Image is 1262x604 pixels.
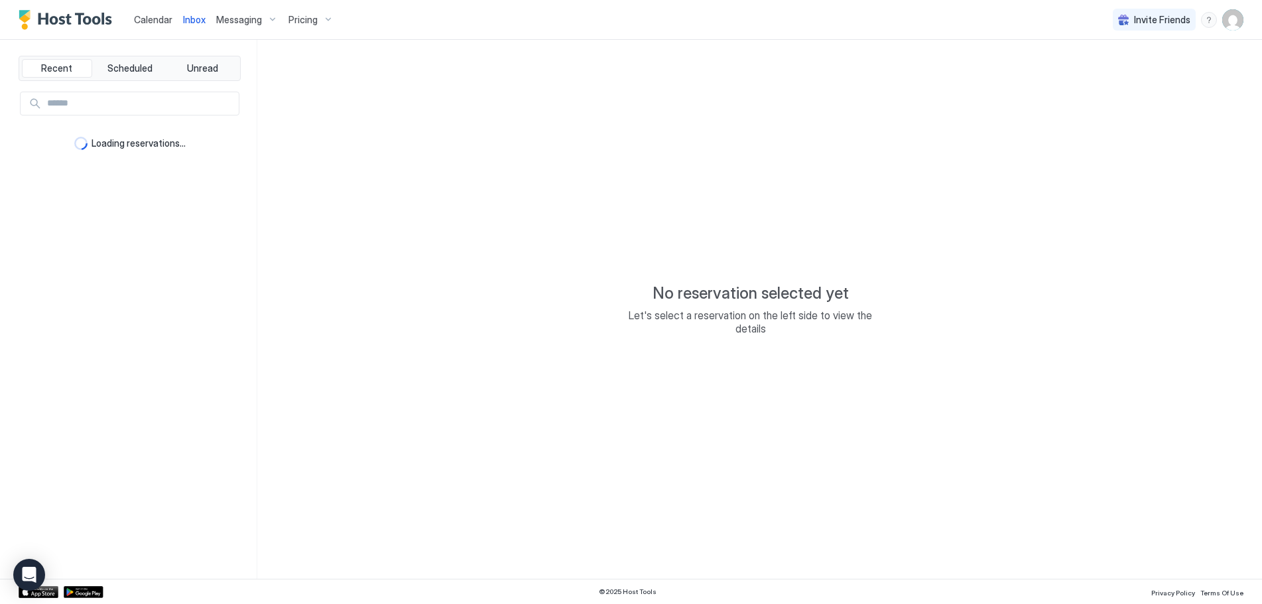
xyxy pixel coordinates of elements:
[134,13,172,27] a: Calendar
[653,283,849,303] span: No reservation selected yet
[1134,14,1190,26] span: Invite Friends
[19,56,241,81] div: tab-group
[187,62,218,74] span: Unread
[618,309,883,335] span: Let's select a reservation on the left side to view the details
[183,14,206,25] span: Inbox
[42,92,239,115] input: Input Field
[1151,589,1195,597] span: Privacy Policy
[216,14,262,26] span: Messaging
[19,586,58,598] a: App Store
[92,137,186,149] span: Loading reservations...
[1151,585,1195,599] a: Privacy Policy
[1222,9,1243,31] div: User profile
[134,14,172,25] span: Calendar
[599,587,657,596] span: © 2025 Host Tools
[41,62,72,74] span: Recent
[288,14,318,26] span: Pricing
[1200,589,1243,597] span: Terms Of Use
[1201,12,1217,28] div: menu
[183,13,206,27] a: Inbox
[64,586,103,598] a: Google Play Store
[1200,585,1243,599] a: Terms Of Use
[13,559,45,591] div: Open Intercom Messenger
[19,10,118,30] a: Host Tools Logo
[167,59,237,78] button: Unread
[22,59,92,78] button: Recent
[95,59,165,78] button: Scheduled
[107,62,153,74] span: Scheduled
[74,137,88,150] div: loading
